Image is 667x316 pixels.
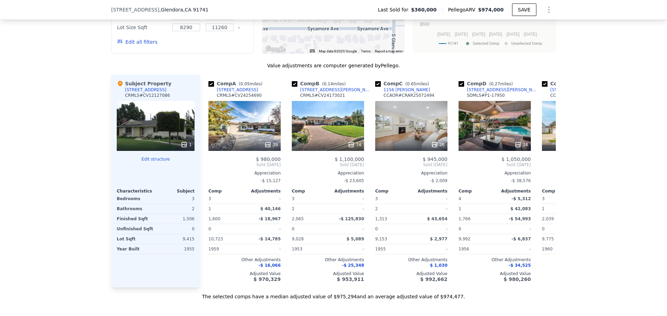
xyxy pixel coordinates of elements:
[156,188,195,194] div: Subject
[375,204,410,214] div: 2
[258,216,281,221] span: -$ 18,967
[329,244,364,254] div: -
[473,41,499,46] text: Selected Comp
[157,194,195,204] div: 3
[310,49,315,52] button: Keyboard shortcuts
[208,271,281,276] div: Adjusted Value
[208,87,258,93] a: [STREET_ADDRESS]
[256,156,281,162] span: $ 980,000
[208,188,245,194] div: Comp
[292,237,304,241] span: 9,028
[157,214,195,224] div: 1,506
[319,49,357,53] span: Map data ©2025 Google
[329,224,364,234] div: -
[208,196,211,201] span: 3
[509,216,531,221] span: -$ 54,993
[524,32,537,37] text: [DATE]
[407,82,416,86] span: 0.65
[236,82,265,86] span: ( miles)
[459,80,516,87] div: Comp D
[542,87,592,93] a: [STREET_ADDRESS]
[361,49,371,53] a: Terms
[117,234,154,244] div: Lot Sqft
[375,196,378,201] span: 3
[542,216,554,221] span: 2,039
[542,244,577,254] div: 1960
[117,214,154,224] div: Finished Sqft
[157,234,195,244] div: 9,415
[348,141,361,148] div: 74
[375,257,447,263] div: Other Adjustments
[420,276,447,282] span: $ 992,662
[238,26,240,29] button: Clear
[111,6,159,13] span: [STREET_ADDRESS]
[375,49,403,53] a: Report a map error
[117,156,195,162] button: Edit structure
[292,87,372,93] a: [STREET_ADDRESS][PERSON_NAME]
[427,216,447,221] span: $ 43,654
[117,194,154,204] div: Bedrooms
[264,45,287,54] img: Google
[157,204,195,214] div: 2
[472,32,485,37] text: [DATE]
[423,156,447,162] span: $ 945,000
[448,41,458,46] text: 91741
[117,80,171,87] div: Subject Property
[509,263,531,268] span: -$ 34,525
[208,227,211,231] span: 0
[264,45,287,54] a: Open this area in Google Maps (opens a new window)
[378,6,411,13] span: Last Sold for
[111,62,556,69] div: Value adjustments are computer generated by Pellego .
[448,6,478,13] span: Pellego ARV
[300,87,372,93] div: [STREET_ADDRESS][PERSON_NAME]
[496,224,531,234] div: -
[254,276,281,282] span: $ 970,329
[542,80,598,87] div: Comp E
[245,188,281,194] div: Adjustments
[514,141,528,148] div: 24
[157,224,195,234] div: 0
[550,87,592,93] div: [STREET_ADDRESS]
[495,188,531,194] div: Adjustments
[459,170,531,176] div: Appreciation
[125,87,166,93] div: [STREET_ADDRESS]
[375,80,432,87] div: Comp C
[459,162,531,168] span: Sold [DATE]
[431,141,445,148] div: 26
[375,216,387,221] span: 1,313
[413,244,447,254] div: -
[459,87,539,93] a: [STREET_ADDRESS][PERSON_NAME]
[258,237,281,241] span: -$ 14,785
[208,257,281,263] div: Other Adjustments
[342,263,364,268] span: -$ 25,348
[413,194,447,204] div: -
[512,3,536,16] button: SAVE
[208,170,281,176] div: Appreciation
[455,32,468,37] text: [DATE]
[430,237,447,241] span: $ 2,977
[292,216,304,221] span: 2,065
[459,204,493,214] div: 1
[550,93,601,98] div: CCAOR # CRCV24248916
[511,41,542,46] text: Unselected Comp
[413,204,447,214] div: -
[375,170,447,176] div: Appreciation
[430,263,447,268] span: $ 1,030
[491,82,500,86] span: 0.27
[328,188,364,194] div: Adjustments
[507,32,520,37] text: [DATE]
[246,224,281,234] div: -
[208,80,265,87] div: Comp A
[411,6,437,13] span: $360,000
[430,178,447,183] span: -$ 2,009
[459,227,461,231] span: 0
[324,82,333,86] span: 0.14
[264,141,278,148] div: 39
[375,87,430,93] a: 1156 [PERSON_NAME]
[375,227,378,231] span: 0
[486,82,516,86] span: ( miles)
[478,7,504,12] span: $974,000
[504,276,531,282] span: $ 980,260
[260,206,281,211] span: $ 40,146
[512,196,531,201] span: -$ 5,312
